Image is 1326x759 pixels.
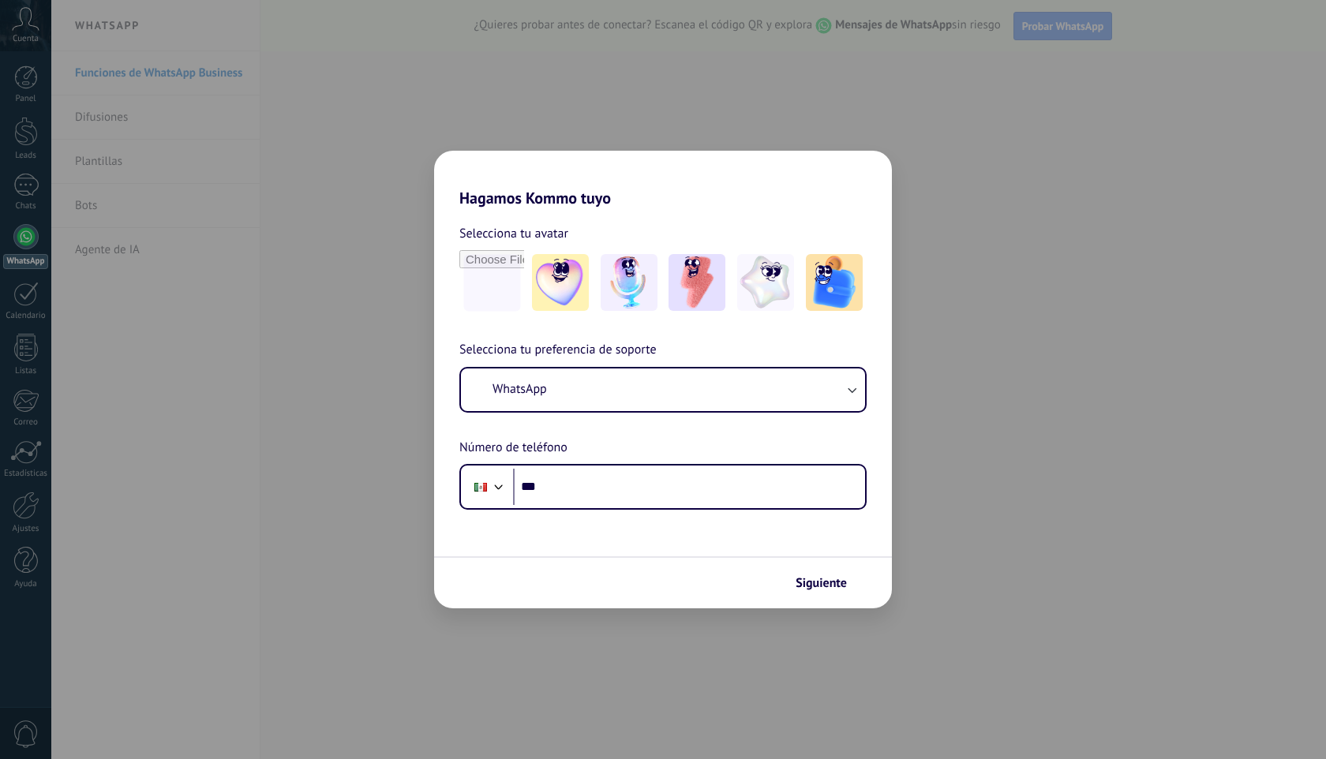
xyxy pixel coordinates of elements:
[459,340,657,361] span: Selecciona tu preferencia de soporte
[434,151,892,208] h2: Hagamos Kommo tuyo
[466,470,496,503] div: Mexico: + 52
[459,223,568,244] span: Selecciona tu avatar
[601,254,657,311] img: -2.jpeg
[532,254,589,311] img: -1.jpeg
[788,570,868,596] button: Siguiente
[806,254,863,311] img: -5.jpeg
[669,254,725,311] img: -3.jpeg
[493,381,547,397] span: WhatsApp
[461,368,865,411] button: WhatsApp
[459,438,567,458] span: Número de teléfono
[737,254,794,311] img: -4.jpeg
[796,578,847,589] span: Siguiente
